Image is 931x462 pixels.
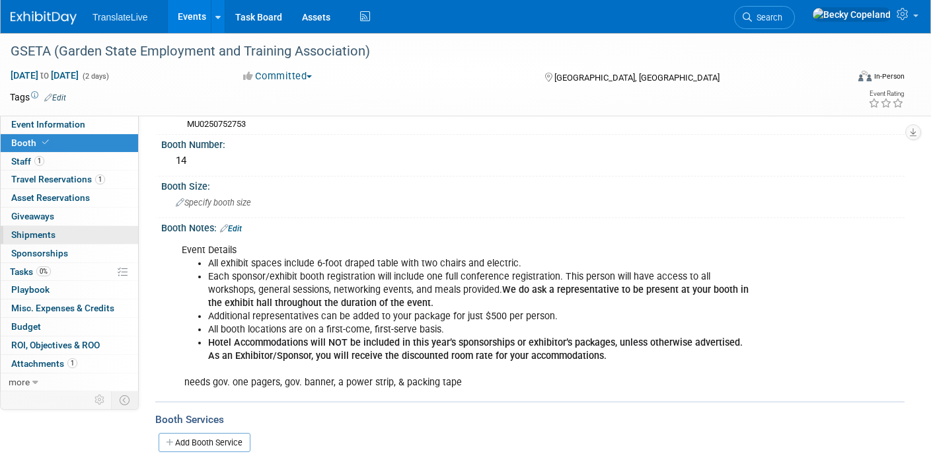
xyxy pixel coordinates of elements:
[93,12,148,22] span: TranslateLive
[81,72,109,81] span: (2 days)
[1,336,138,354] a: ROI, Objectives & ROO
[11,340,100,350] span: ROI, Objectives & ROO
[1,134,138,152] a: Booth
[161,135,905,151] div: Booth Number:
[239,69,317,83] button: Committed
[858,71,872,81] img: Format-Inperson.png
[42,139,49,146] i: Booth reservation complete
[10,91,66,104] td: Tags
[734,6,795,29] a: Search
[1,171,138,188] a: Travel Reservations1
[89,391,112,408] td: Personalize Event Tab Strip
[171,151,895,171] div: 14
[11,303,114,313] span: Misc. Expenses & Credits
[1,263,138,281] a: Tasks0%
[1,226,138,244] a: Shipments
[868,91,904,97] div: Event Rating
[208,337,743,362] b: Hotel Accommodations will NOT be included in this year’s sponsorships or exhibitor’s packages, un...
[812,7,891,22] img: Becky Copeland
[11,358,77,369] span: Attachments
[9,377,30,387] span: more
[11,156,44,167] span: Staff
[95,174,105,184] span: 1
[11,321,41,332] span: Budget
[1,318,138,336] a: Budget
[208,270,753,310] li: Each sponsor/exhibit booth registration will include one full conference registration. This perso...
[11,119,85,130] span: Event Information
[11,229,56,240] span: Shipments
[1,153,138,171] a: Staff1
[11,192,90,203] span: Asset Reservations
[10,69,79,81] span: [DATE] [DATE]
[159,433,250,452] a: Add Booth Service
[1,281,138,299] a: Playbook
[1,189,138,207] a: Asset Reservations
[208,323,753,336] li: All booth locations are on a first-come, first-serve basis.
[874,71,905,81] div: In-Person
[1,373,138,391] a: more
[34,156,44,166] span: 1
[772,69,905,89] div: Event Format
[10,266,51,277] span: Tasks
[11,211,54,221] span: Giveaways
[1,208,138,225] a: Giveaways
[11,174,105,184] span: Travel Reservations
[1,116,138,134] a: Event Information
[161,218,905,235] div: Booth Notes:
[155,412,905,427] div: Booth Services
[220,224,242,233] a: Edit
[172,237,761,397] div: Event Details needs gov. one pagers, gov. banner, a power strip, & packing tape
[67,358,77,368] span: 1
[11,11,77,24] img: ExhibitDay
[752,13,782,22] span: Search
[1,299,138,317] a: Misc. Expenses & Credits
[44,93,66,102] a: Edit
[11,284,50,295] span: Playbook
[161,176,905,193] div: Booth Size:
[176,198,251,208] span: Specify booth size
[208,284,749,309] b: We do ask a representative to be present at your booth in the exhibit hall throughout the duratio...
[38,70,51,81] span: to
[11,248,68,258] span: Sponsorships
[1,245,138,262] a: Sponsorships
[6,40,829,63] div: GSETA (Garden State Employment and Training Association)
[208,310,753,323] li: Additional representatives can be added to your package for just $500 per person.
[112,391,139,408] td: Toggle Event Tabs
[1,355,138,373] a: Attachments1
[554,73,720,83] span: [GEOGRAPHIC_DATA], [GEOGRAPHIC_DATA]
[187,119,895,130] div: MU0250752753
[11,137,52,148] span: Booth
[36,266,51,276] span: 0%
[208,257,753,270] li: All exhibit spaces include 6-foot draped table with two chairs and electric.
